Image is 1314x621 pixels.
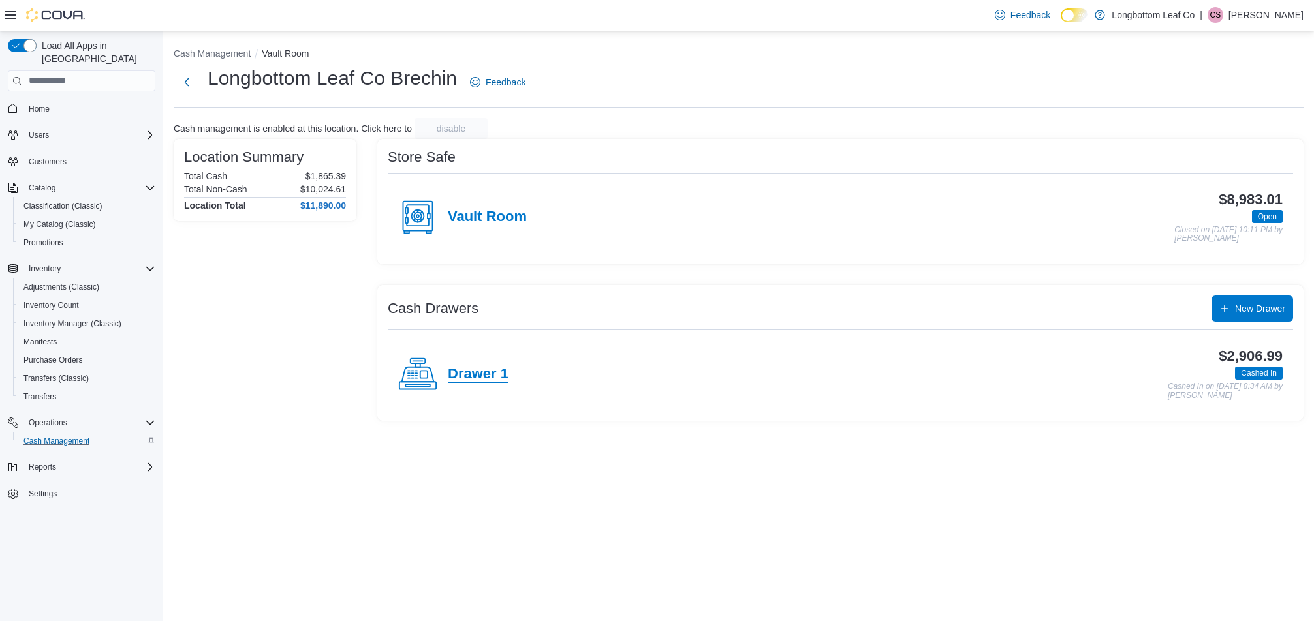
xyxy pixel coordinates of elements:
button: Cash Management [174,48,251,59]
span: Customers [29,157,67,167]
button: Users [23,127,54,143]
h3: Location Summary [184,149,304,165]
span: Home [23,100,155,117]
span: Operations [23,415,155,431]
h4: Location Total [184,200,246,211]
span: Open [1252,210,1283,223]
h4: Drawer 1 [448,366,508,383]
button: My Catalog (Classic) [13,215,161,234]
span: Promotions [18,235,155,250]
span: Users [23,127,155,143]
button: Home [3,99,161,118]
button: Operations [3,414,161,432]
a: Inventory Count [18,297,84,313]
span: Transfers (Classic) [18,371,155,386]
span: Inventory Manager (Classic) [23,318,121,329]
span: New Drawer [1235,302,1285,315]
a: Feedback [990,2,1056,28]
span: Purchase Orders [18,352,155,368]
span: Inventory Count [18,297,155,313]
button: Reports [3,458,161,476]
span: Cash Management [23,436,89,446]
span: Inventory Manager (Classic) [18,316,155,331]
button: Purchase Orders [13,351,161,369]
span: Adjustments (Classic) [23,282,99,292]
p: Cashed In on [DATE] 8:34 AM by [PERSON_NAME] [1168,382,1283,400]
span: Promotions [23,237,63,248]
span: Settings [29,489,57,499]
button: Inventory Count [13,296,161,314]
button: disable [415,118,488,139]
h4: Vault Room [448,209,527,226]
span: Feedback [1010,8,1050,22]
button: Inventory [3,260,161,278]
h3: Cash Drawers [388,301,478,316]
a: Settings [23,486,62,502]
a: Inventory Manager (Classic) [18,316,127,331]
a: Feedback [465,69,531,95]
a: Promotions [18,235,69,250]
span: Transfers [23,391,56,402]
button: Catalog [3,179,161,197]
h3: $2,906.99 [1219,348,1283,364]
button: Promotions [13,234,161,252]
span: Inventory Count [23,300,79,310]
a: Cash Management [18,433,95,449]
span: Cash Management [18,433,155,449]
span: Inventory [23,261,155,277]
a: Manifests [18,334,62,350]
button: Transfers [13,387,161,406]
a: Classification (Classic) [18,198,108,214]
button: Classification (Classic) [13,197,161,215]
a: Adjustments (Classic) [18,279,104,295]
button: Next [174,69,200,95]
span: CS [1210,7,1221,23]
a: Purchase Orders [18,352,88,368]
div: Cameron Shewan [1208,7,1223,23]
h3: Store Safe [388,149,456,165]
p: | [1200,7,1202,23]
a: My Catalog (Classic) [18,217,101,232]
button: Adjustments (Classic) [13,278,161,296]
h6: Total Cash [184,171,227,181]
a: Customers [23,154,72,170]
span: Reports [29,462,56,472]
span: Catalog [23,180,155,196]
p: Cash management is enabled at this location. Click here to [174,123,412,134]
span: Adjustments (Classic) [18,279,155,295]
p: [PERSON_NAME] [1228,7,1304,23]
span: Manifests [23,337,57,347]
button: New Drawer [1212,295,1293,322]
span: Transfers [18,389,155,404]
p: $10,024.61 [300,184,346,194]
span: Inventory [29,264,61,274]
button: Customers [3,152,161,171]
span: My Catalog (Classic) [23,219,96,230]
input: Dark Mode [1061,8,1088,22]
button: Inventory [23,261,66,277]
span: Reports [23,459,155,475]
button: Manifests [13,333,161,351]
button: Cash Management [13,432,161,450]
button: Catalog [23,180,61,196]
p: Longbottom Leaf Co [1112,7,1195,23]
span: Purchase Orders [23,355,83,365]
h4: $11,890.00 [300,200,346,211]
span: Users [29,130,49,140]
p: $1,865.39 [305,171,346,181]
a: Home [23,101,55,117]
span: Home [29,104,50,114]
span: Transfers (Classic) [23,373,89,384]
p: Closed on [DATE] 10:11 PM by [PERSON_NAME] [1174,226,1283,243]
img: Cova [26,8,85,22]
span: Open [1258,211,1277,222]
span: Operations [29,417,67,428]
h1: Longbottom Leaf Co Brechin [208,65,457,91]
button: Inventory Manager (Classic) [13,314,161,333]
span: Load All Apps in [GEOGRAPHIC_DATA] [37,39,155,65]
span: Feedback [486,76,525,89]
button: Operations [23,415,72,431]
nav: An example of EuiBreadcrumbs [174,47,1304,63]
span: Cashed In [1235,367,1283,380]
